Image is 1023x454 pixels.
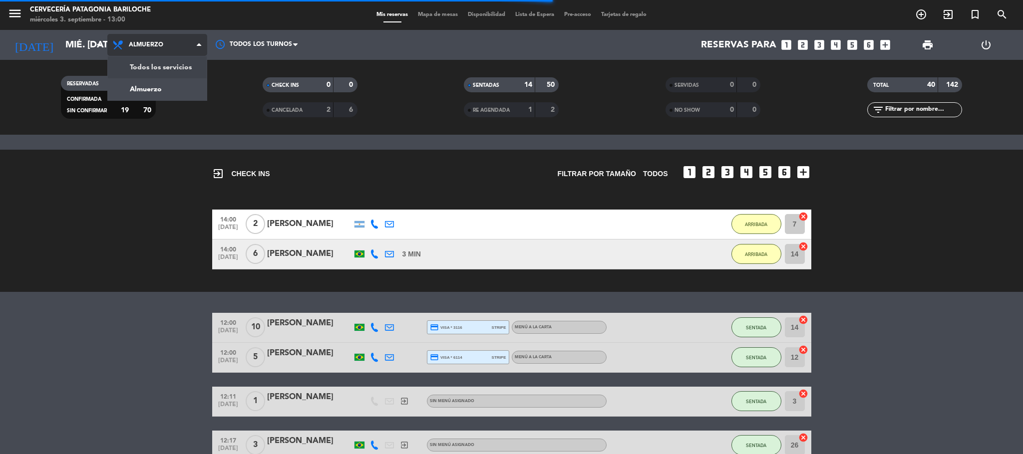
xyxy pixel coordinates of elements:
i: cancel [798,241,808,251]
span: Sin menú asignado [430,399,474,403]
span: Reservas para [701,39,776,50]
span: CHECK INS [212,168,270,180]
a: Todos los servicios [108,56,207,78]
strong: 142 [946,81,960,88]
i: cancel [798,433,808,443]
span: SENTADA [746,399,766,404]
strong: 0 [752,106,758,113]
strong: 14 [524,81,532,88]
i: cancel [798,212,808,222]
span: visa * 6114 [430,353,462,362]
strong: 50 [547,81,557,88]
span: 12:17 [216,434,241,446]
span: NO SHOW [675,108,700,113]
span: SENTADA [746,325,766,330]
button: menu [7,6,22,24]
span: Tarjetas de regalo [596,12,652,17]
span: CANCELADA [272,108,303,113]
i: exit_to_app [942,8,954,20]
div: [PERSON_NAME] [267,247,352,260]
i: looks_two [700,164,716,180]
strong: 0 [730,106,734,113]
i: credit_card [430,323,439,332]
div: LOG OUT [957,30,1016,60]
i: looks_3 [719,164,735,180]
span: TOTAL [873,83,889,88]
span: 10 [246,317,265,337]
i: exit_to_app [212,168,224,180]
i: cancel [798,345,808,355]
strong: 0 [327,81,331,88]
i: [DATE] [7,34,60,56]
div: [PERSON_NAME] [267,218,352,230]
span: [DATE] [216,327,241,339]
i: add_box [795,164,811,180]
span: 1 [246,391,265,411]
span: SENTADA [746,355,766,360]
i: credit_card [430,353,439,362]
strong: 1 [528,106,532,113]
span: 5 [246,347,265,367]
strong: 2 [551,106,557,113]
div: [PERSON_NAME] [267,435,352,448]
i: looks_4 [738,164,754,180]
span: 12:00 [216,316,241,328]
i: power_settings_new [980,39,992,51]
span: print [922,39,934,51]
button: ARRIBADA [731,244,781,264]
i: looks_4 [829,38,842,51]
i: filter_list [872,104,884,116]
span: 14:00 [216,243,241,254]
span: 3 MIN [402,248,421,260]
i: add_circle_outline [915,8,927,20]
span: Mapa de mesas [413,12,463,17]
i: add_box [879,38,892,51]
span: ARRIBADA [745,251,767,257]
div: miércoles 3. septiembre - 13:00 [30,15,151,25]
i: looks_6 [862,38,875,51]
span: CONFIRMADA [67,97,101,102]
i: looks_one [780,38,793,51]
span: 6 [246,244,265,264]
button: SENTADA [731,391,781,411]
span: 12:00 [216,346,241,358]
strong: 0 [752,81,758,88]
span: stripe [492,324,506,331]
strong: 0 [730,81,734,88]
span: SENTADA [746,443,766,448]
strong: 40 [927,81,935,88]
i: arrow_drop_down [93,39,105,51]
i: cancel [798,315,808,325]
span: MENÚ A LA CARTA [515,355,552,359]
span: RESERVADAS [67,81,99,86]
span: 12:11 [216,390,241,402]
input: Filtrar por nombre... [884,104,962,115]
span: CHECK INS [272,83,299,88]
div: [PERSON_NAME] [267,347,352,360]
span: [DATE] [216,401,241,413]
div: [PERSON_NAME] [267,317,352,330]
button: ARRIBADA [731,214,781,234]
i: exit_to_app [400,441,409,450]
a: Almuerzo [108,78,207,100]
span: Lista de Espera [510,12,559,17]
strong: 6 [349,106,355,113]
span: SERVIDAS [675,83,699,88]
span: TODOS [643,168,668,180]
i: looks_two [796,38,809,51]
i: search [996,8,1008,20]
i: looks_5 [757,164,773,180]
i: looks_5 [846,38,859,51]
i: looks_one [682,164,697,180]
div: Cervecería Patagonia Bariloche [30,5,151,15]
strong: 2 [327,106,331,113]
span: visa * 3116 [430,323,462,332]
button: SENTADA [731,317,781,337]
span: [DATE] [216,357,241,369]
span: ARRIBADA [745,222,767,227]
span: Filtrar por tamaño [558,168,636,180]
span: Sin menú asignado [430,443,474,447]
strong: 19 [121,107,129,114]
span: RE AGENDADA [473,108,510,113]
strong: 70 [143,107,153,114]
